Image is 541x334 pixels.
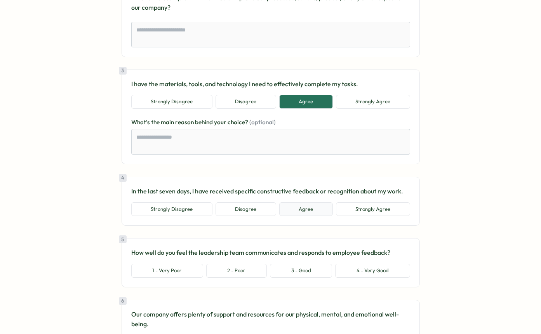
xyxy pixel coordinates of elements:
[228,118,249,126] span: choice?
[119,174,127,182] div: 4
[119,297,127,305] div: 6
[216,95,276,109] button: Disagree
[131,310,410,329] p: Our company offers plenty of support and resources for our physical, mental, and emotional well-b...
[131,118,151,126] span: What's
[131,202,212,216] button: Strongly Disagree
[131,264,203,278] button: 1 - Very Poor
[335,264,410,278] button: 4 - Very Good
[270,264,332,278] button: 3 - Good
[336,202,410,216] button: Strongly Agree
[216,202,276,216] button: Disagree
[161,118,175,126] span: main
[131,79,410,89] p: I have the materials, tools, and technology I need to effectively complete my tasks.
[214,118,228,126] span: your
[195,118,214,126] span: behind
[151,118,161,126] span: the
[131,248,410,257] p: How well do you feel the leadership team communicates and responds to employee feedback?
[279,95,333,109] button: Agree
[131,186,410,196] p: In the last seven days, I have received specific constructive feedback or recognition about my work.
[131,95,212,109] button: Strongly Disagree
[206,264,267,278] button: 2 - Poor
[119,67,127,75] div: 3
[249,118,276,126] span: (optional)
[336,95,410,109] button: Strongly Agree
[119,235,127,243] div: 5
[279,202,333,216] button: Agree
[175,118,195,126] span: reason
